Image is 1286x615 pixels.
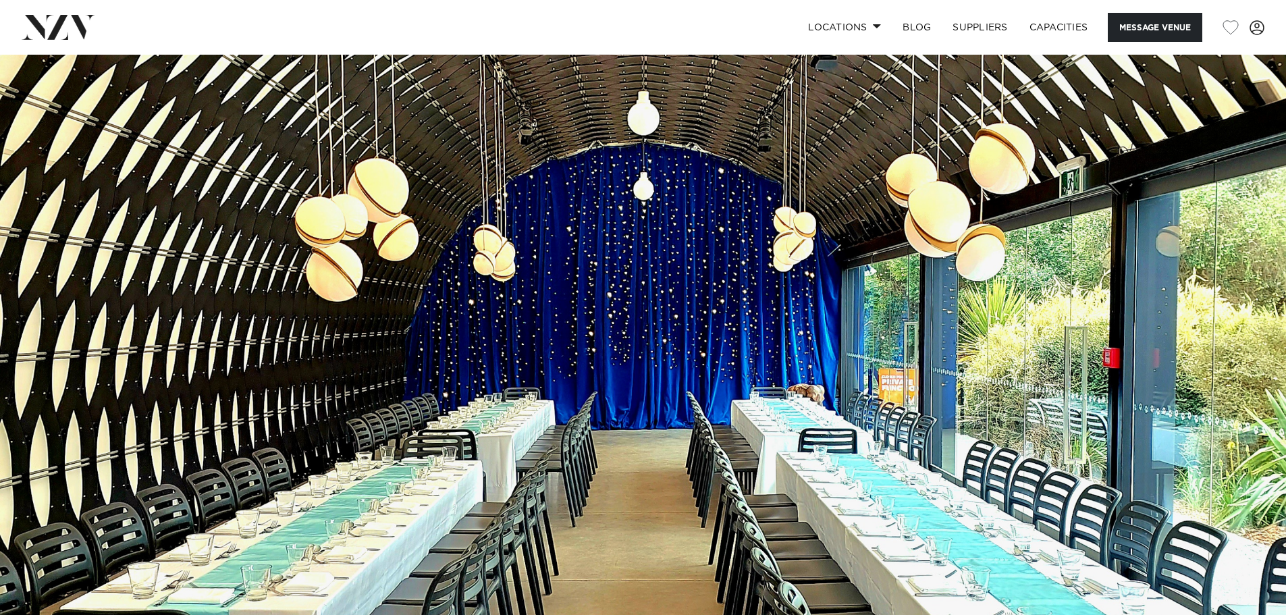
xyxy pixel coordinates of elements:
[1019,13,1099,42] a: Capacities
[22,15,95,39] img: nzv-logo.png
[797,13,892,42] a: Locations
[942,13,1018,42] a: SUPPLIERS
[1108,13,1202,42] button: Message Venue
[892,13,942,42] a: BLOG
